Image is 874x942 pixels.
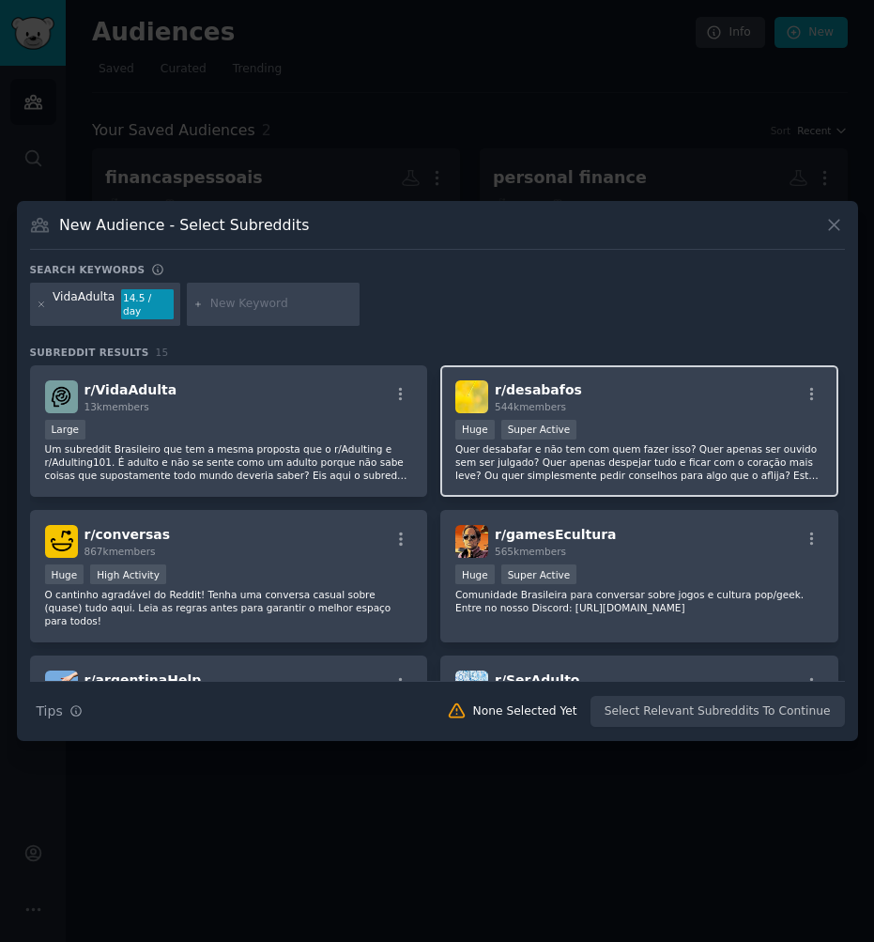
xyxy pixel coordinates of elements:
img: argentinaHelp [45,671,78,703]
p: O cantinho agradável do Reddit! Tenha uma conversa casual sobre (quase) tudo aqui. Leia as regras... [45,588,413,627]
img: conversas [45,525,78,558]
span: Tips [37,702,63,721]
div: VidaAdulta [53,289,115,319]
img: VidaAdulta [45,380,78,413]
span: 544k members [495,401,566,412]
img: desabafos [455,380,488,413]
img: SerAdulto [455,671,488,703]
p: Quer desabafar e não tem com quem fazer isso? Quer apenas ser ouvido sem ser julgado? Quer apenas... [455,442,823,482]
div: Super Active [501,564,577,584]
input: New Keyword [210,296,353,313]
div: Super Active [501,420,577,440]
img: gamesEcultura [455,525,488,558]
p: Comunidade Brasileira para conversar sobre jogos e cultura pop/geek. Entre no nosso Discord: [URL... [455,588,823,614]
span: 13k members [84,401,149,412]
span: r/ conversas [84,527,171,542]
span: 15 [156,347,169,358]
span: Subreddit Results [30,346,149,359]
span: r/ SerAdulto [495,672,579,687]
span: r/ desabafos [495,382,582,397]
span: r/ VidaAdulta [84,382,177,397]
span: r/ gamesEcultura [495,527,617,542]
div: Large [45,420,86,440]
span: 867k members [84,546,156,557]
h3: Search keywords [30,263,146,276]
p: Um subreddit Brasileiro que tem a mesma proposta que o r/Adulting e r/Adulting101. É adulto e não... [45,442,413,482]
span: r/ argentinaHelp [84,672,202,687]
h3: New Audience - Select Subreddits [59,215,309,235]
div: High Activity [90,564,166,584]
div: None Selected Yet [473,703,577,720]
button: Tips [30,695,89,728]
span: 565k members [495,546,566,557]
div: Huge [45,564,84,584]
div: Huge [455,420,495,440]
div: 14.5 / day [121,289,174,319]
div: Huge [455,564,495,584]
